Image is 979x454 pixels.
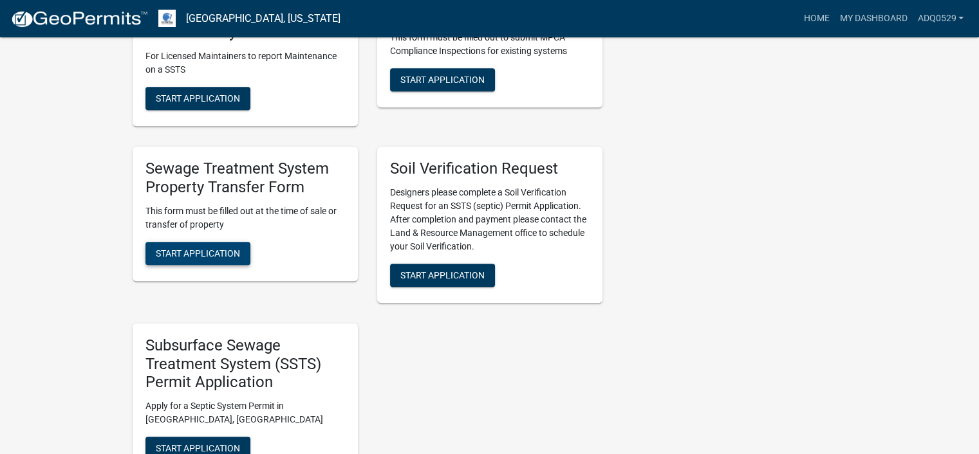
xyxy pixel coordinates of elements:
[158,10,176,27] img: Otter Tail County, Minnesota
[145,336,345,392] h5: Subsurface Sewage Treatment System (SSTS) Permit Application
[156,443,240,453] span: Start Application
[390,186,590,253] p: Designers please complete a Soil Verification Request for an SSTS (septic) Permit Application. Af...
[186,8,340,30] a: [GEOGRAPHIC_DATA], [US_STATE]
[834,6,912,31] a: My Dashboard
[400,269,485,280] span: Start Application
[798,6,834,31] a: Home
[400,75,485,85] span: Start Application
[390,264,495,287] button: Start Application
[145,204,345,232] p: This form must be filled out at the time of sale or transfer of property
[390,159,590,178] h5: Soil Verification Request
[390,31,590,58] p: This form must be filled out to submit MPCA Compliance Inspections for existing systems
[156,248,240,258] span: Start Application
[145,399,345,426] p: Apply for a Septic System Permit in [GEOGRAPHIC_DATA], [GEOGRAPHIC_DATA]
[156,93,240,104] span: Start Application
[145,87,250,110] button: Start Application
[145,159,345,197] h5: Sewage Treatment System Property Transfer Form
[912,6,969,31] a: adq0529
[390,68,495,91] button: Start Application
[145,50,345,77] p: For Licensed Maintainers to report Maintenance on a SSTS
[145,242,250,265] button: Start Application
